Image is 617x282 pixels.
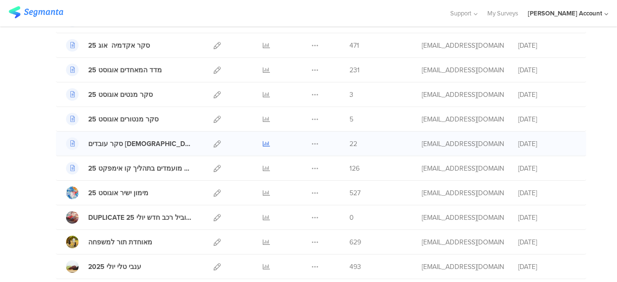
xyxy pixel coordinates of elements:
span: 231 [349,65,360,75]
div: מימון ישיר אוגוסט 25 [88,188,148,198]
span: Support [450,9,471,18]
span: 0 [349,213,354,223]
div: [DATE] [518,139,576,149]
div: סקר עובדים ערבים שהושמו אוגוסט 25 [88,139,192,149]
div: סקר מנטורים אוגוסט 25 [88,114,159,124]
div: ענבי טלי יולי 2025 [88,262,141,272]
span: 3 [349,90,353,100]
img: segmanta logo [9,6,63,18]
div: [PERSON_NAME] Account [528,9,602,18]
div: DUPLICATE כל מוביל רכב חדש יולי 25 [88,213,192,223]
div: afkar2005@gmail.com [422,262,504,272]
div: afkar2005@gmail.com [422,188,504,198]
a: סקר עובדים [DEMOGRAPHIC_DATA] שהושמו אוגוסט 25 [66,137,192,150]
div: afkar2005@gmail.com [422,114,504,124]
div: [DATE] [518,40,576,51]
div: [DATE] [518,213,576,223]
span: 22 [349,139,357,149]
div: afkar2005@gmail.com [422,90,504,100]
div: [DATE] [518,188,576,198]
a: סקר מנטורים אוגוסט 25 [66,113,159,125]
div: afkar2005@gmail.com [422,163,504,174]
div: מדד המאחדים אוגוסט 25 [88,65,162,75]
div: סקר מועמדים בתהליך קו אימפקט 25 [88,163,192,174]
div: afkar2005@gmail.com [422,40,504,51]
div: מאוחדת תור למשפחה [88,237,152,247]
span: 493 [349,262,361,272]
div: afkar2005@gmail.com [422,139,504,149]
div: [DATE] [518,163,576,174]
a: סקר מועמדים בתהליך קו אימפקט 25 [66,162,192,175]
div: [DATE] [518,114,576,124]
a: מאוחדת תור למשפחה [66,236,152,248]
div: afkar2005@gmail.com [422,65,504,75]
a: סקר אקדמיה אוג 25 [66,39,150,52]
div: סקר אקדמיה אוג 25 [88,40,150,51]
div: סקר מנטים אוגוסט 25 [88,90,153,100]
span: 527 [349,188,361,198]
a: ענבי טלי יולי 2025 [66,260,141,273]
div: [DATE] [518,262,576,272]
span: 471 [349,40,359,51]
a: DUPLICATE כל מוביל רכב חדש יולי 25 [66,211,192,224]
span: 126 [349,163,360,174]
a: מדד המאחדים אוגוסט 25 [66,64,162,76]
div: afkar2005@gmail.com [422,237,504,247]
div: [DATE] [518,237,576,247]
div: afkar2005@gmail.com [422,213,504,223]
div: [DATE] [518,90,576,100]
span: 629 [349,237,361,247]
div: [DATE] [518,65,576,75]
a: סקר מנטים אוגוסט 25 [66,88,153,101]
span: 5 [349,114,353,124]
a: מימון ישיר אוגוסט 25 [66,187,148,199]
